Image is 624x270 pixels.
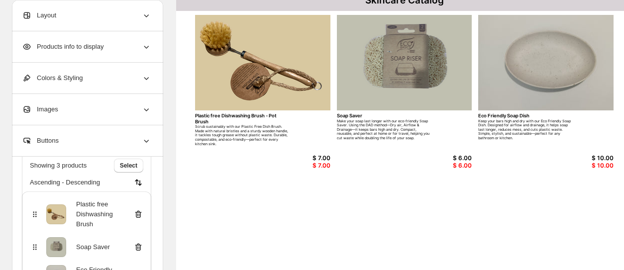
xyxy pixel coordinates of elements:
span: Layout [22,10,56,20]
div: Soap Saver [76,242,110,252]
span: Showing 3 products [30,161,87,171]
img: sortIcon [133,178,143,187]
span: Products info to display [22,42,104,52]
img: productImage [46,237,66,257]
div: $ 7.00 [282,162,330,169]
div: Keep your bars high and dry with our Eco Friendly Soap Dish. Designed for airflow and drainage, i... [478,119,571,141]
span: Images [22,104,58,114]
div: Eco Friendly Soap Dish [478,113,571,118]
img: primaryImage [337,15,472,111]
div: Make your soap last longer with our eco-friendly Soap Saver. Using the DAD method—Dry air, Airflo... [337,119,430,141]
img: productImage [46,204,66,224]
div: $ 10.00 [565,155,614,162]
div: $ 6.00 [423,155,472,162]
img: primaryImage [478,15,614,111]
div: Plastic free Dishwashing Brush - Pot Brush [195,113,288,124]
div: $ 10.00 [565,162,614,169]
div: Soap Saver [337,113,430,118]
span: Colors & Styling [22,73,83,83]
img: primaryImage [195,15,330,111]
div: $ 7.00 [282,155,330,162]
button: Select [114,159,143,173]
span: Select [120,162,137,170]
div: Plastic free Dishwashing Brush [76,199,126,229]
span: Buttons [22,136,59,146]
div: $ 6.00 [423,162,472,169]
div: Scrub sustainably with our Plastic Free Dish Brush. Made with natural bristles and a sturdy woode... [195,125,288,146]
p: Ascending - Descending [30,178,100,187]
